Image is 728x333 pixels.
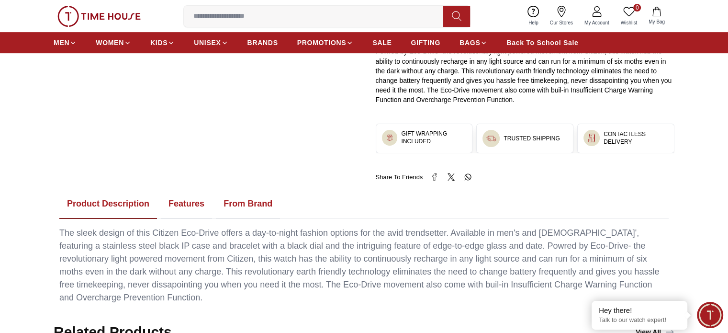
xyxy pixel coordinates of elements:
[401,130,466,145] h3: GIFT WRAPPING INCLUDED
[216,189,280,219] button: From Brand
[96,38,124,47] span: WOMEN
[386,134,394,142] img: ...
[297,34,354,51] a: PROMOTIONS
[59,227,669,304] div: The sleek design of this Citizen Eco-Drive offers a day-to-night fashion options for the avid tre...
[459,34,487,51] a: BAGS
[59,189,157,219] button: Product Description
[599,316,680,324] p: Talk to our watch expert!
[643,5,671,27] button: My Bag
[546,19,577,26] span: Our Stores
[194,34,228,51] a: UNISEX
[599,306,680,315] div: Hey there!
[523,4,544,28] a: Help
[504,135,560,142] h3: TRUSTED SHIPPING
[411,38,440,47] span: GIFTING
[587,134,596,142] img: ...
[376,172,423,182] span: Share To Friends
[506,34,578,51] a: Back To School Sale
[96,34,131,51] a: WOMEN
[54,34,77,51] a: MEN
[544,4,579,28] a: Our Stores
[604,130,668,146] h3: CONTACTLESS DELIVERY
[247,34,278,51] a: BRANDS
[486,134,496,143] img: ...
[459,38,480,47] span: BAGS
[633,4,641,11] span: 0
[57,6,141,27] img: ...
[372,34,392,51] a: SALE
[581,19,613,26] span: My Account
[297,38,347,47] span: PROMOTIONS
[376,18,675,104] div: The sleek design of this Citizen Eco-Drive offers a day-to-night fashion options for the avid tre...
[54,38,69,47] span: MEN
[617,19,641,26] span: Wishlist
[645,18,669,25] span: My Bag
[150,38,168,47] span: KIDS
[697,302,723,328] div: Chat Widget
[525,19,542,26] span: Help
[372,38,392,47] span: SALE
[161,189,212,219] button: Features
[194,38,221,47] span: UNISEX
[411,34,440,51] a: GIFTING
[615,4,643,28] a: 0Wishlist
[247,38,278,47] span: BRANDS
[506,38,578,47] span: Back To School Sale
[150,34,175,51] a: KIDS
